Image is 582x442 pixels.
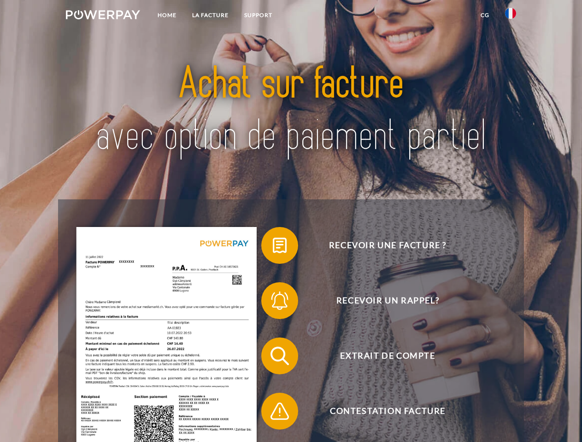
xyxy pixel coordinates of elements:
[88,44,494,176] img: title-powerpay_fr.svg
[261,282,501,319] button: Recevoir un rappel?
[261,227,501,264] button: Recevoir une facture ?
[268,234,291,257] img: qb_bill.svg
[150,7,184,23] a: Home
[473,7,497,23] a: CG
[275,282,500,319] span: Recevoir un rappel?
[505,8,516,19] img: fr
[268,344,291,367] img: qb_search.svg
[261,393,501,430] button: Contestation Facture
[184,7,236,23] a: LA FACTURE
[268,289,291,312] img: qb_bell.svg
[261,337,501,374] button: Extrait de compte
[275,393,500,430] span: Contestation Facture
[275,227,500,264] span: Recevoir une facture ?
[236,7,280,23] a: Support
[66,10,140,19] img: logo-powerpay-white.svg
[275,337,500,374] span: Extrait de compte
[268,400,291,423] img: qb_warning.svg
